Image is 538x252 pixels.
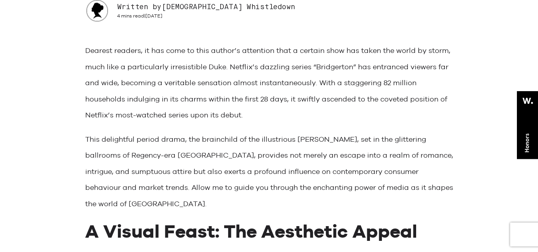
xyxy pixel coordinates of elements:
span: 4 mins read [117,13,144,19]
h3: Written by [117,2,295,12]
p: Dearest readers, it has come to this author’s attention that a certain show has taken the world b... [85,43,453,123]
h2: A Visual Feast: The Aesthetic Appeal [85,220,453,243]
p: This delightful period drama, the brainchild of the illustrious [PERSON_NAME], set in the glitter... [85,131,453,212]
span: [DEMOGRAPHIC_DATA] Whistledown [162,4,295,11]
div: | [117,13,295,19]
span: [DATE] [145,13,162,19]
